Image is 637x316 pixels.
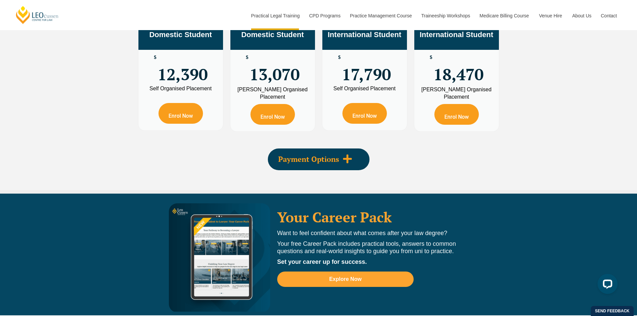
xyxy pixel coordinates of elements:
span: Domestic Student [149,30,212,39]
span: International Student [328,30,401,39]
span: Payment Options [278,155,339,163]
a: Practical Legal Training [246,1,304,30]
a: Traineeship Workshops [416,1,474,30]
span: Domestic Student [241,30,304,39]
strong: Set your career up for success. [277,258,367,265]
a: [PERSON_NAME] Centre for Law [15,5,60,24]
div: Self Organised Placement [143,86,218,91]
span: 17,790 [342,55,391,81]
span: $ [246,55,248,60]
p: Your free Career Pack includes practical tools, answers to common questions and real-world insigh... [277,240,472,255]
a: Enrol Now [342,103,387,124]
div: Self Organised Placement [327,86,402,91]
a: Contact [596,1,622,30]
a: Your Career Pack [277,208,392,226]
a: Explore Now [277,272,414,287]
span: Explore Now [329,277,361,282]
div: [PERSON_NAME] Organised Placement [419,86,494,101]
span: $ [154,55,156,60]
span: $ [338,55,341,60]
p: Want to feel confident about what comes after your law degree? [277,229,472,237]
a: Enrol Now [434,104,479,125]
span: International Student [420,30,493,39]
span: 13,070 [249,55,300,81]
div: [PERSON_NAME] Organised Placement [235,86,310,101]
a: About Us [567,1,596,30]
iframe: LiveChat chat widget [592,271,620,299]
a: Enrol Now [158,103,203,124]
span: 12,390 [157,55,208,81]
a: Venue Hire [534,1,567,30]
a: Practice Management Course [345,1,416,30]
a: CPD Programs [304,1,345,30]
span: $ [430,55,432,60]
a: Medicare Billing Course [474,1,534,30]
a: Enrol Now [250,104,295,125]
span: 18,470 [433,55,484,81]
